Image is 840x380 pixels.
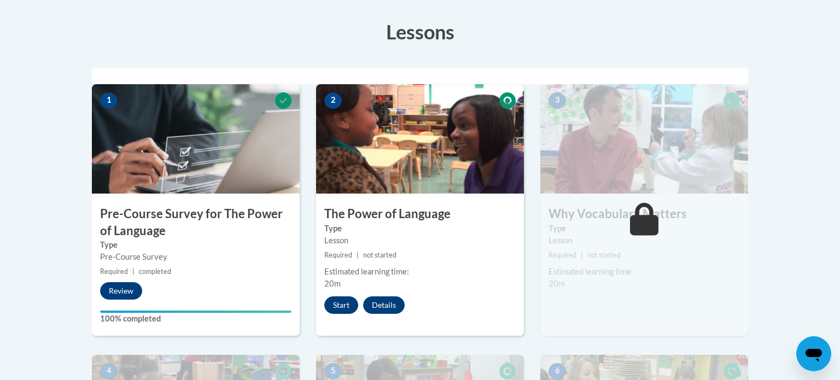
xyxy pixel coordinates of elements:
span: 5 [324,363,342,379]
span: | [132,267,135,276]
div: Lesson [324,235,516,247]
img: Course Image [92,84,300,194]
span: 6 [549,363,566,379]
span: completed [139,267,171,276]
label: Type [100,239,291,251]
label: Type [324,223,516,235]
label: 100% completed [100,313,291,325]
img: Course Image [540,84,748,194]
h3: The Power of Language [316,206,524,223]
div: Your progress [100,311,291,313]
span: not started [587,251,621,259]
h3: Why Vocabulary Matters [540,206,748,223]
img: Course Image [316,84,524,194]
span: Required [324,251,352,259]
div: Lesson [549,235,740,247]
span: Required [549,251,576,259]
div: Estimated learning time: [549,266,740,278]
span: | [357,251,359,259]
span: 20m [324,279,341,288]
label: Type [549,223,740,235]
h3: Lessons [92,18,748,45]
div: Pre-Course Survey [100,251,291,263]
button: Start [324,296,358,314]
span: 4 [100,363,118,379]
span: 1 [100,92,118,109]
iframe: Button to launch messaging window [796,336,831,371]
button: Details [363,296,405,314]
span: | [581,251,583,259]
h3: Pre-Course Survey for The Power of Language [92,206,300,239]
div: Estimated learning time: [324,266,516,278]
button: Review [100,282,142,300]
span: 3 [549,92,566,109]
span: Required [100,267,128,276]
span: not started [363,251,396,259]
span: 20m [549,279,565,288]
span: 2 [324,92,342,109]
